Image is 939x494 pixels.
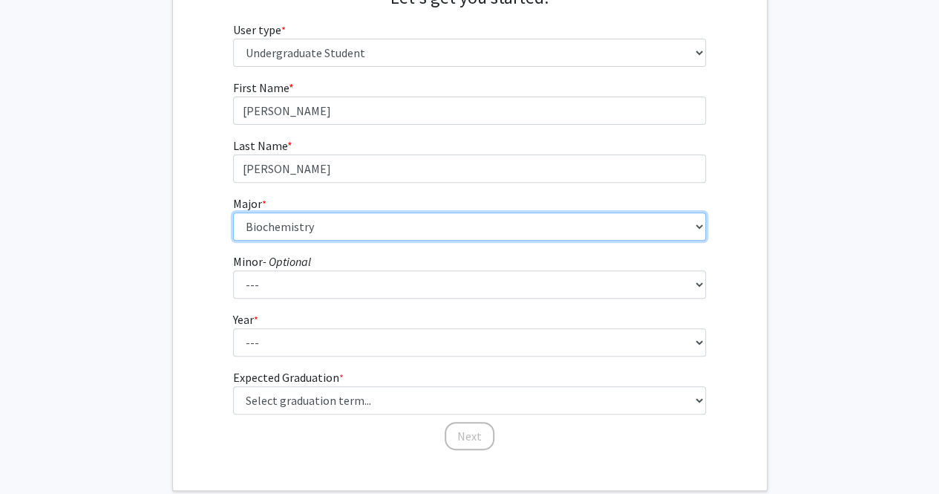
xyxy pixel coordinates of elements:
label: Major [233,195,266,212]
button: Next [445,422,494,450]
span: Last Name [233,138,287,153]
span: First Name [233,80,289,95]
label: User type [233,21,286,39]
i: - Optional [263,254,311,269]
iframe: Chat [11,427,63,483]
label: Minor [233,253,311,270]
label: Expected Graduation [233,368,344,386]
label: Year [233,311,258,328]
